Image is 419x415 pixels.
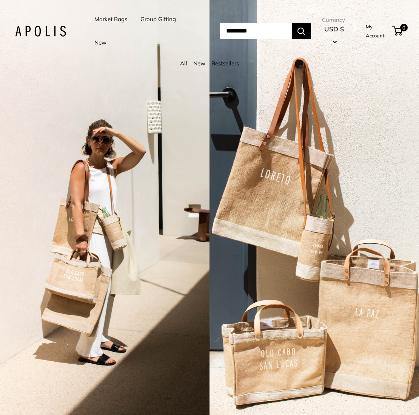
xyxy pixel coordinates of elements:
[94,37,106,48] a: New
[193,60,205,67] a: New
[94,14,127,25] a: Market Bags
[220,23,292,39] input: Search...
[140,14,176,25] a: Group Gifting
[292,23,311,39] button: Search
[211,60,239,67] a: Bestsellers
[322,23,347,47] button: USD $
[324,25,344,33] span: USD $
[322,15,347,25] span: Currency
[15,26,66,37] img: Apolis
[180,60,187,67] a: All
[400,24,408,31] span: 0
[393,26,402,36] a: 0
[366,22,390,40] a: My Account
